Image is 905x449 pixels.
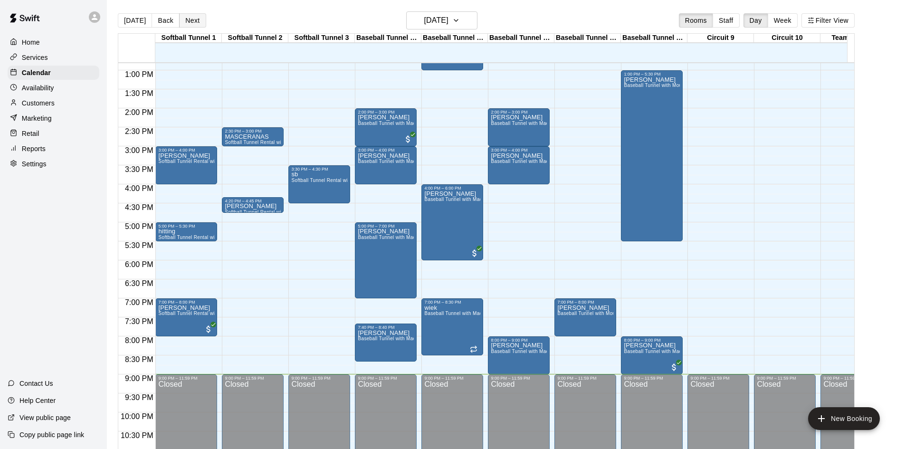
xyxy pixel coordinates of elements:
p: Customers [22,98,55,108]
span: 4:00 PM [123,184,156,192]
a: Settings [8,157,99,171]
div: Team Room 1 [820,34,887,43]
div: 9:00 PM – 11:59 PM [491,376,547,381]
div: 7:40 PM – 8:40 PM: GARCIA [355,324,417,362]
div: Baseball Tunnel 5 (Machine) [421,34,488,43]
div: 5:00 PM – 5:30 PM: hitting [155,222,217,241]
div: 9:00 PM – 11:59 PM [690,376,746,381]
div: Baseball Tunnel 6 (Machine) [488,34,554,43]
a: Reports [8,142,99,156]
p: Services [22,53,48,62]
button: Week [768,13,798,28]
div: 8:00 PM – 9:00 PM: gutierrez [488,336,550,374]
div: 8:00 PM – 9:00 PM: Alejandro Jiménez [621,336,683,374]
span: All customers have paid [204,325,213,334]
div: 2:00 PM – 3:00 PM: NELSON [488,108,550,146]
div: Marketing [8,111,99,125]
span: 2:30 PM [123,127,156,135]
p: Settings [22,159,47,169]
div: 3:00 PM – 4:00 PM [158,148,214,153]
div: 2:00 PM – 3:00 PM [358,110,414,115]
p: Marketing [22,114,52,123]
button: add [808,407,880,430]
p: Reports [22,144,46,153]
span: Softball Tunnel Rental with Machine [225,140,306,145]
div: Circuit 10 [754,34,820,43]
button: Staff [713,13,740,28]
div: 9:00 PM – 11:59 PM [624,376,680,381]
div: 4:20 PM – 4:45 PM [225,199,281,203]
span: 2:00 PM [123,108,156,116]
div: 3:00 PM – 4:00 PM: brian b [155,146,217,184]
span: Baseball Tunnel with Machine [358,336,425,341]
a: Availability [8,81,99,95]
span: 6:00 PM [123,260,156,268]
span: Baseball Tunnel with Machine [491,159,558,164]
div: 8:00 PM – 9:00 PM [624,338,680,343]
div: 7:00 PM – 8:30 PM: wiek [421,298,483,355]
div: 2:30 PM – 3:00 PM: MASCERANAS [222,127,284,146]
div: 1:00 PM – 5:30 PM [624,72,680,76]
div: 3:00 PM – 4:00 PM [358,148,414,153]
span: 3:30 PM [123,165,156,173]
div: Calendar [8,66,99,80]
span: 9:00 PM [123,374,156,382]
div: 7:00 PM – 8:30 PM [424,300,480,305]
div: 9:00 PM – 11:59 PM [424,376,480,381]
span: 5:30 PM [123,241,156,249]
button: [DATE] [406,11,477,29]
span: All customers have paid [470,248,479,258]
div: 7:00 PM – 8:00 PM: gutierrez [554,298,616,336]
span: 9:30 PM [123,393,156,401]
div: 8:00 PM – 9:00 PM [491,338,547,343]
div: 2:30 PM – 3:00 PM [225,129,281,134]
div: 9:00 PM – 11:59 PM [557,376,613,381]
button: [DATE] [118,13,152,28]
span: Baseball Tunnel with Machine [491,349,558,354]
span: 8:30 PM [123,355,156,363]
div: 9:00 PM – 11:59 PM [757,376,813,381]
p: Help Center [19,396,56,405]
div: Home [8,35,99,49]
p: Availability [22,83,54,93]
span: Baseball Tunnel with Machine [424,311,492,316]
span: 10:30 PM [118,431,155,439]
span: Softball Tunnel Rental with Machine [225,210,306,215]
p: Home [22,38,40,47]
div: 4:20 PM – 4:45 PM: ramos [222,197,284,213]
div: 7:00 PM – 8:00 PM: Dave Twombly [155,298,217,336]
span: Softball Tunnel Rental with Machine [158,159,239,164]
span: 10:00 PM [118,412,155,420]
a: Retail [8,126,99,141]
a: Services [8,50,99,65]
span: Baseball Tunnel with Machine [358,159,425,164]
span: All customers have paid [669,363,679,372]
span: 7:30 PM [123,317,156,325]
div: Softball Tunnel 1 [155,34,222,43]
div: Baseball Tunnel 8 (Mound) [621,34,687,43]
div: 5:00 PM – 5:30 PM [158,224,214,229]
div: 3:00 PM – 4:00 PM [491,148,547,153]
span: 3:00 PM [123,146,156,154]
span: 6:30 PM [123,279,156,287]
div: Baseball Tunnel 4 (Machine) [355,34,421,43]
div: 3:00 PM – 4:00 PM: CHAVEZ [355,146,417,184]
div: 9:00 PM – 11:59 PM [823,376,879,381]
div: 9:00 PM – 11:59 PM [291,376,347,381]
div: 3:00 PM – 4:00 PM: BRIAN MURRAY [488,146,550,184]
p: Copy public page link [19,430,84,439]
span: Baseball Tunnel with Machine [491,121,558,126]
p: Retail [22,129,39,138]
a: Customers [8,96,99,110]
div: 1:00 PM – 5:30 PM: JOSH ANDERSON [621,70,683,241]
span: Baseball Tunnel with Machine [358,235,425,240]
div: 5:00 PM – 7:00 PM [358,224,414,229]
span: Softball Tunnel Rental with Machine [158,311,239,316]
div: 3:30 PM – 4:30 PM: sb [288,165,350,203]
span: 8:00 PM [123,336,156,344]
button: Filter View [801,13,855,28]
